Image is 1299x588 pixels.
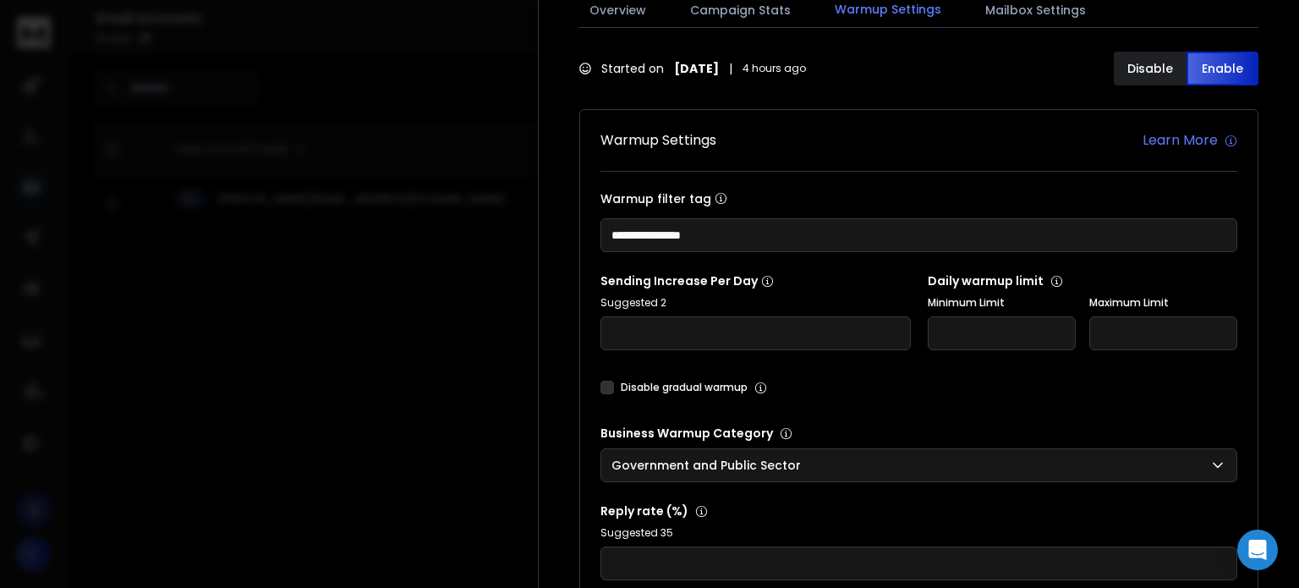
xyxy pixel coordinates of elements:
span: 4 hours ago [743,62,806,75]
h1: Warmup Settings [600,130,716,151]
span: | [729,60,732,77]
strong: [DATE] [674,60,719,77]
label: Disable gradual warmup [621,381,748,394]
p: Reply rate (%) [600,503,1237,519]
p: Suggested 2 [600,296,911,310]
label: Warmup filter tag [600,192,1237,205]
div: Started on [579,60,806,77]
label: Maximum Limit [1089,296,1237,310]
p: Daily warmup limit [928,272,1238,289]
p: Sending Increase Per Day [600,272,911,289]
p: Business Warmup Category [600,425,1237,442]
button: Enable [1187,52,1259,85]
p: Government and Public Sector [611,457,808,474]
button: DisableEnable [1114,52,1258,85]
button: Disable [1114,52,1187,85]
p: Suggested 35 [600,526,1237,540]
div: Open Intercom Messenger [1237,530,1278,570]
a: Learn More [1143,130,1237,151]
label: Minimum Limit [928,296,1076,310]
